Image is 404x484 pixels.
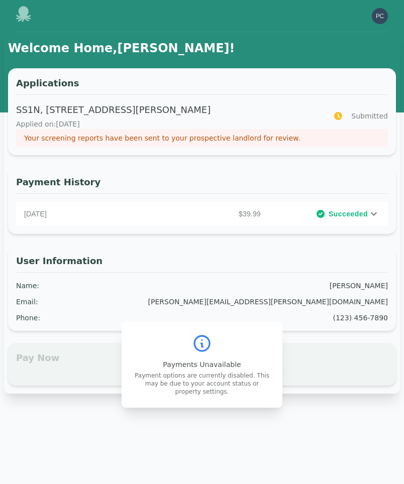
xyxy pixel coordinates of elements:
[16,103,321,117] p: SS1N, [STREET_ADDRESS][PERSON_NAME]
[148,297,388,307] div: [PERSON_NAME][EMAIL_ADDRESS][PERSON_NAME][DOMAIN_NAME]
[134,359,270,370] p: Payments Unavailable
[333,313,388,323] div: (123) 456-7890
[24,209,144,219] p: [DATE]
[16,202,388,226] div: [DATE]$39.99Succeeded
[144,209,264,219] p: $39.99
[16,297,38,307] div: Email :
[330,281,388,291] div: [PERSON_NAME]
[24,133,380,143] p: Your screening reports have been sent to your prospective landlord for review.
[351,111,388,121] span: Submitted
[16,119,321,129] p: Applied on: [DATE]
[16,281,39,291] div: Name :
[329,209,368,219] span: Succeeded
[16,313,40,323] div: Phone :
[8,40,396,56] h1: Welcome Home, [PERSON_NAME] !
[16,76,388,95] h3: Applications
[134,372,270,396] p: Payment options are currently disabled. This may be due to your account status or property settings.
[16,254,388,273] h3: User Information
[16,175,388,194] h3: Payment History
